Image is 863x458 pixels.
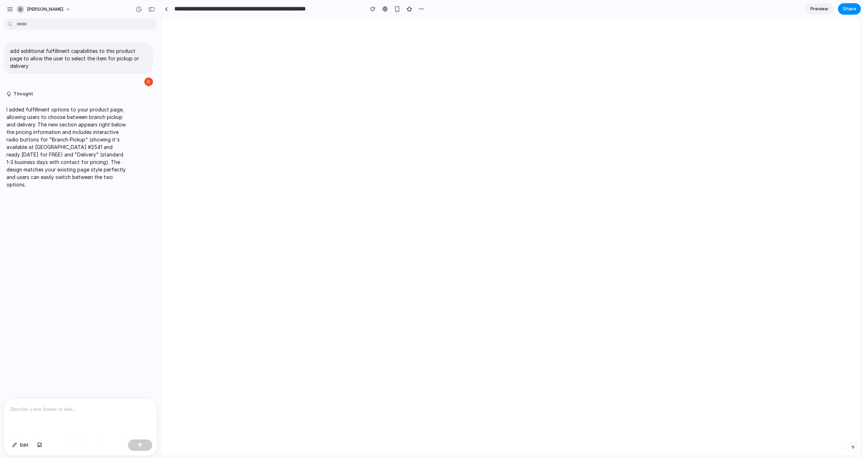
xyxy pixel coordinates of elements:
[14,4,74,15] button: [PERSON_NAME]
[805,3,834,15] a: Preview
[9,439,32,451] button: Edit
[20,442,29,449] span: Edit
[6,106,126,188] p: I added fulfillment options to your product page, allowing users to choose between branch pickup ...
[10,47,147,70] p: add additional fulfillment capabilities to this product page to allow the user to select the item...
[810,5,828,13] span: Preview
[843,5,856,13] span: Share
[27,6,63,13] span: [PERSON_NAME]
[838,3,861,15] button: Share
